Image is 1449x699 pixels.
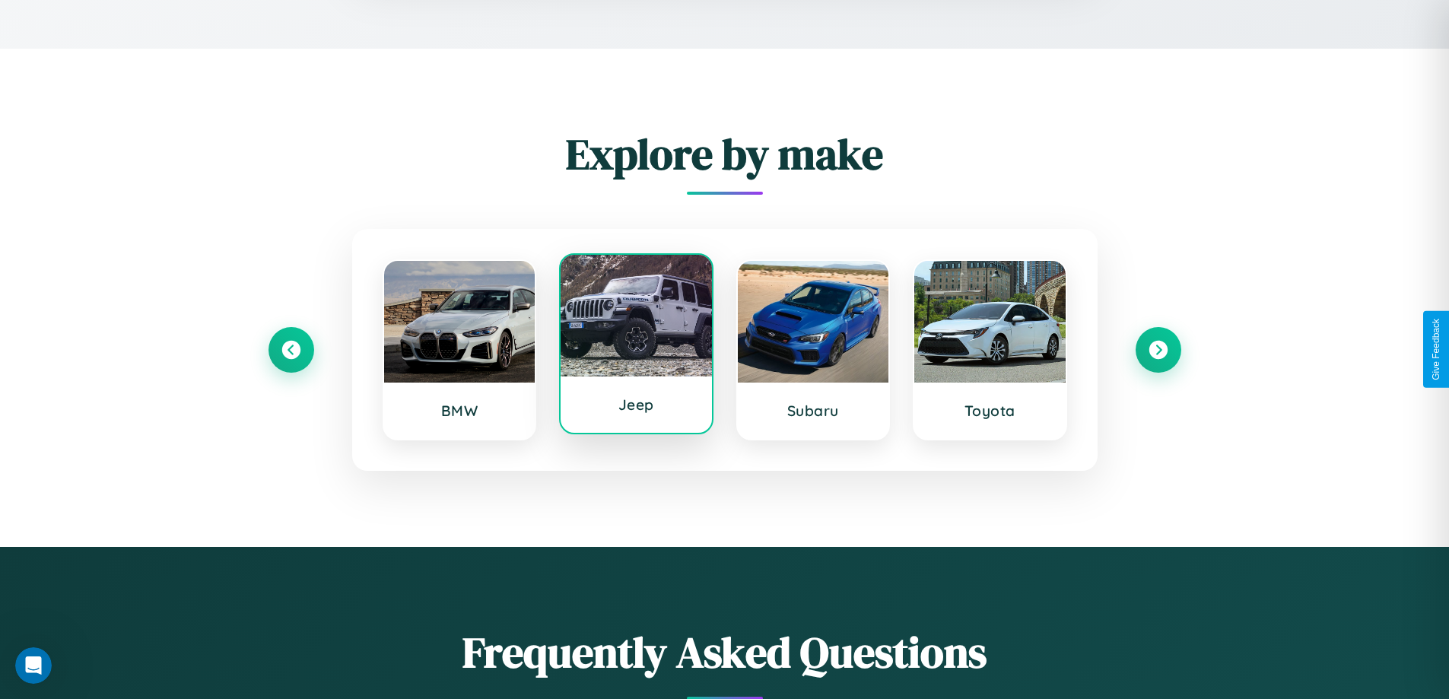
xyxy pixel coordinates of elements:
[753,402,874,420] h3: Subaru
[399,402,520,420] h3: BMW
[929,402,1050,420] h3: Toyota
[269,125,1181,183] h2: Explore by make
[1431,319,1441,380] div: Give Feedback
[576,396,697,414] h3: Jeep
[15,647,52,684] iframe: Intercom live chat
[269,623,1181,682] h2: Frequently Asked Questions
